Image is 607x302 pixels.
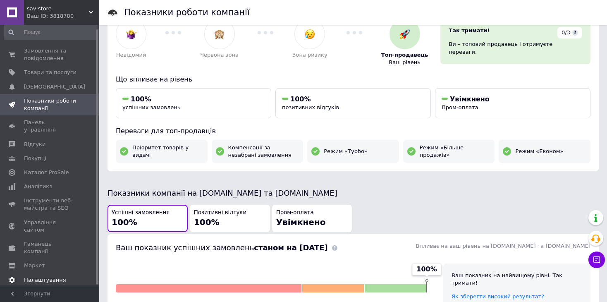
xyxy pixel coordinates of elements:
[572,30,578,36] span: ?
[24,169,69,176] span: Каталог ProSale
[24,119,76,134] span: Панель управління
[450,95,490,103] span: Увімкнено
[131,95,151,103] span: 100%
[449,27,490,34] span: Так тримати!
[108,205,188,232] button: Успішні замовлення100%
[452,272,582,287] div: Ваш показник на найвищому рівні. Так тримати!
[292,51,327,59] span: Зона ризику
[194,217,220,227] span: 100%
[275,88,431,118] button: 100%позитивних відгуків
[452,293,544,300] a: Як зберегти високий результат?
[132,144,203,159] span: Пріоритет товарів у видачі
[116,243,328,252] span: Ваш показник успішних замовлень
[124,7,250,17] h1: Показники роботи компанії
[416,243,590,249] span: Впливає на ваш рівень на [DOMAIN_NAME] та [DOMAIN_NAME]
[24,141,45,148] span: Відгуки
[416,265,437,274] span: 100%
[305,29,315,39] img: :disappointed_relieved:
[228,144,299,159] span: Компенсації за незабрані замовлення
[24,83,85,91] span: [DEMOGRAPHIC_DATA]
[24,219,76,234] span: Управління сайтом
[214,29,225,39] img: :see_no_evil:
[108,189,337,197] span: Показники компанії на [DOMAIN_NAME] та [DOMAIN_NAME]
[116,51,146,59] span: Невідомий
[254,243,327,252] b: станом на [DATE]
[435,88,590,118] button: УвімкненоПром-оплата
[24,240,76,255] span: Гаманець компанії
[272,205,352,232] button: Пром-оплатаУвімкнено
[24,276,66,284] span: Налаштування
[24,183,53,190] span: Аналітика
[27,12,99,20] div: Ваш ID: 3818780
[200,51,239,59] span: Червона зона
[557,27,582,38] div: 0/3
[515,148,563,155] span: Режим «Економ»
[24,262,45,269] span: Маркет
[442,104,478,110] span: Пром-оплата
[190,205,270,232] button: Позитивні відгуки100%
[381,51,428,59] span: Топ-продавець
[24,155,46,162] span: Покупці
[282,104,339,110] span: позитивних відгуків
[290,95,311,103] span: 100%
[194,209,246,217] span: Позитивні відгуки
[276,217,326,227] span: Увімкнено
[116,127,216,135] span: Переваги для топ-продавців
[116,88,271,118] button: 100%успішних замовлень
[449,41,582,55] div: Ви – топовий продавець і отримуєте переваги.
[24,69,76,76] span: Товари та послуги
[27,5,89,12] span: sav-store
[112,217,137,227] span: 100%
[24,197,76,212] span: Інструменти веб-майстра та SEO
[126,29,136,39] img: :woman-shrugging:
[24,47,76,62] span: Замовлення та повідомлення
[116,75,192,83] span: Що впливає на рівень
[389,59,421,66] span: Ваш рівень
[588,252,605,268] button: Чат з покупцем
[24,97,76,112] span: Показники роботи компанії
[276,209,314,217] span: Пром-оплата
[399,29,410,39] img: :rocket:
[420,144,491,159] span: Режим «Більше продажів»
[112,209,170,217] span: Успішні замовлення
[4,25,98,40] input: Пошук
[122,104,180,110] span: успішних замовлень
[324,148,368,155] span: Режим «Турбо»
